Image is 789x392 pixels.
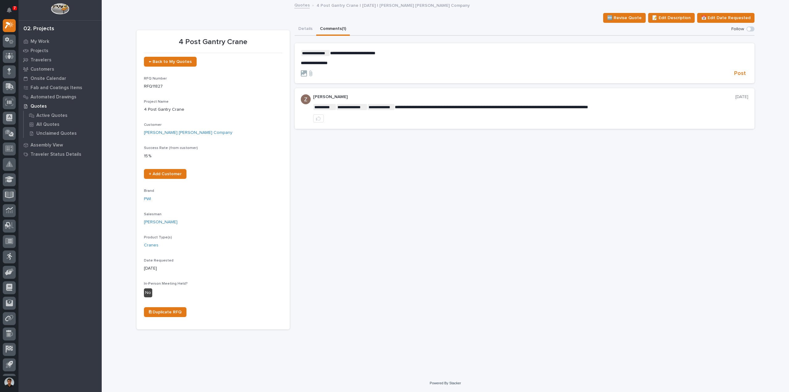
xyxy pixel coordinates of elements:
span: In-Person Meeting Held? [144,282,188,286]
button: Notifications [3,4,16,17]
p: 4 Post Gantry Crane [144,106,282,113]
a: Traveler Status Details [18,150,102,159]
p: 4 Post Gantry Crane | [DATE] | [PERSON_NAME] [PERSON_NAME] Company [317,2,470,8]
span: 📅 Edit Date Requested [701,14,750,22]
a: [PERSON_NAME] [PERSON_NAME] Company [144,130,232,136]
p: Projects [31,48,48,54]
a: Fab and Coatings Items [18,83,102,92]
a: Assembly View [18,140,102,150]
button: 🆕 Revise Quote [603,13,646,23]
a: Onsite Calendar [18,74,102,83]
p: Unclaimed Quotes [36,131,77,136]
span: Salesman [144,213,161,216]
div: No [144,288,152,297]
a: + Add Customer [144,169,186,179]
span: Customer [144,123,161,127]
button: 📝 Edit Description [648,13,695,23]
p: RFQ11827 [144,83,282,90]
p: My Work [31,39,49,44]
a: Cranes [144,242,158,249]
img: AGNmyxac9iQmFt5KMn4yKUk2u-Y3CYPXgWg2Ri7a09A=s96-c [301,94,311,104]
a: ⎘ Duplicate RFQ [144,307,186,317]
p: Travelers [31,57,51,63]
p: All Quotes [36,122,59,127]
p: [PERSON_NAME] [313,94,735,100]
div: Notifications7 [8,7,16,17]
a: Travelers [18,55,102,64]
a: Quotes [294,1,310,8]
p: 15 % [144,153,282,159]
div: 02. Projects [23,26,54,32]
a: ← Back to My Quotes [144,57,197,67]
span: ← Back to My Quotes [149,60,192,64]
p: Customers [31,67,54,72]
p: [DATE] [735,94,748,100]
p: Automated Drawings [31,94,76,100]
p: 7 [14,6,16,10]
a: My Work [18,37,102,46]
p: Onsite Calendar [31,76,66,81]
a: Projects [18,46,102,55]
span: Success Rate (from customer) [144,146,198,150]
a: All Quotes [24,120,102,129]
p: Follow [731,27,744,32]
p: Active Quotes [36,113,67,118]
span: Date Requested [144,259,174,262]
button: users-avatar [3,376,16,389]
a: Quotes [18,101,102,111]
span: + Add Customer [149,172,182,176]
p: Assembly View [31,142,63,148]
a: Automated Drawings [18,92,102,101]
a: PWI [144,196,151,202]
span: Product Type(s) [144,236,172,239]
button: like this post [313,114,324,122]
span: RFQ Number [144,77,167,80]
span: Brand [144,189,154,193]
span: 🆕 Revise Quote [607,14,642,22]
p: Quotes [31,104,47,109]
span: Project Name [144,100,169,104]
span: ⎘ Duplicate RFQ [149,310,182,314]
span: Post [734,70,746,77]
button: Comments (1) [316,23,350,36]
p: 4 Post Gantry Crane [144,38,282,47]
p: [DATE] [144,265,282,272]
p: Fab and Coatings Items [31,85,82,91]
a: Active Quotes [24,111,102,120]
a: Unclaimed Quotes [24,129,102,138]
a: Powered By Stacker [430,381,461,385]
button: 📅 Edit Date Requested [697,13,754,23]
p: Traveler Status Details [31,152,81,157]
a: [PERSON_NAME] [144,219,178,225]
a: Customers [18,64,102,74]
img: Workspace Logo [51,3,69,14]
button: Details [295,23,316,36]
button: Post [732,70,748,77]
span: 📝 Edit Description [652,14,691,22]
